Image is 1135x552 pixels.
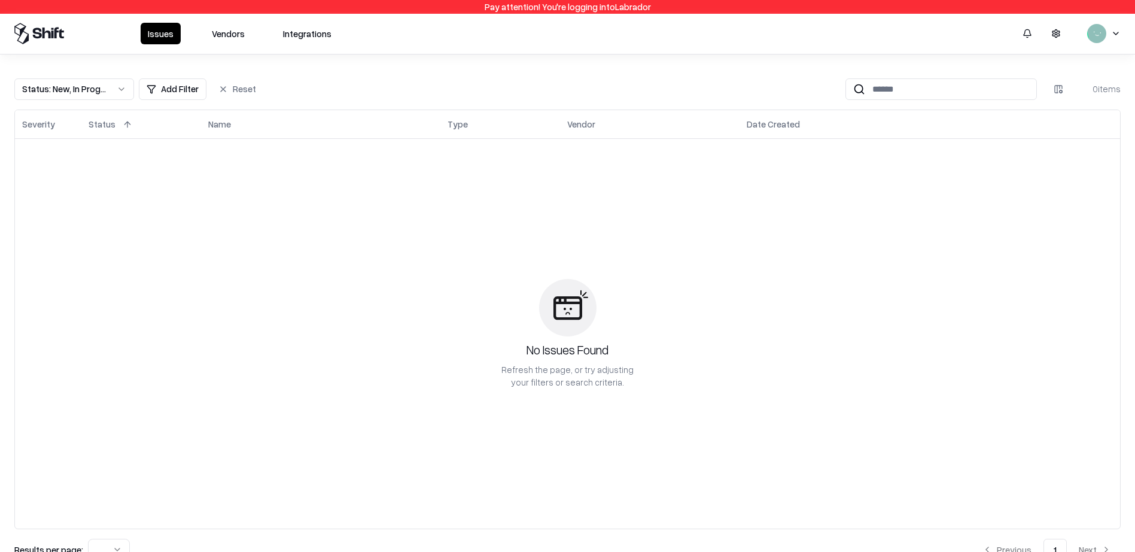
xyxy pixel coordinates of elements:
[276,23,339,44] button: Integrations
[22,83,107,95] div: Status : New, In Progress
[747,118,800,131] div: Date Created
[89,118,115,131] div: Status
[567,118,595,131] div: Vendor
[211,78,263,100] button: Reset
[208,118,231,131] div: Name
[501,363,635,389] div: Refresh the page, or try adjusting your filters or search criteria.
[527,341,608,359] div: No Issues Found
[141,23,181,44] button: Issues
[139,78,206,100] button: Add Filter
[205,23,252,44] button: Vendors
[448,118,468,131] div: Type
[22,118,55,131] div: Severity
[1073,83,1121,95] div: 0 items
